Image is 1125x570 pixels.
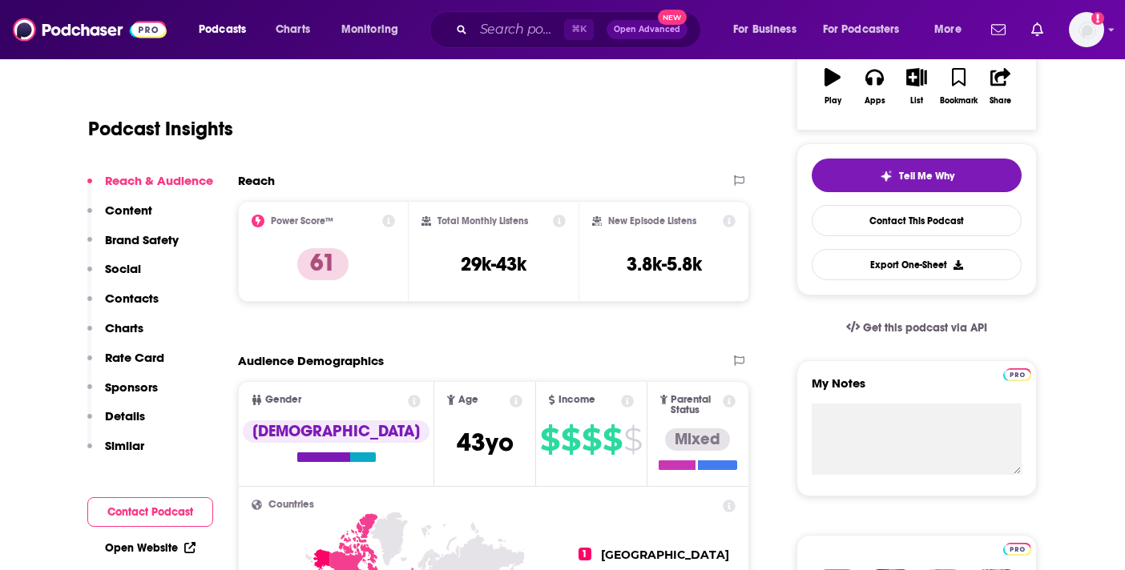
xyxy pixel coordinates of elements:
[238,353,384,368] h2: Audience Demographics
[105,291,159,306] p: Contacts
[1069,12,1104,47] img: User Profile
[671,395,720,415] span: Parental Status
[243,420,429,443] div: [DEMOGRAPHIC_DATA]
[105,379,158,395] p: Sponsors
[461,252,526,276] h3: 29k-43k
[265,395,301,405] span: Gender
[990,96,1011,106] div: Share
[105,232,179,247] p: Brand Safety
[87,497,213,527] button: Contact Podcast
[722,17,817,42] button: open menu
[88,117,233,141] h1: Podcast Insights
[823,18,900,41] span: For Podcasters
[87,291,159,320] button: Contacts
[601,548,729,562] span: [GEOGRAPHIC_DATA]
[87,320,143,350] button: Charts
[923,17,982,42] button: open menu
[853,58,895,115] button: Apps
[934,18,962,41] span: More
[437,215,528,227] h2: Total Monthly Listens
[238,173,275,188] h2: Reach
[623,427,642,452] span: $
[1003,543,1031,556] img: Podchaser Pro
[1025,16,1050,43] a: Show notifications dropdown
[13,14,167,45] img: Podchaser - Follow, Share and Rate Podcasts
[341,18,398,41] span: Monitoring
[665,428,730,451] div: Mixed
[825,96,841,106] div: Play
[105,541,196,555] a: Open Website
[330,17,419,42] button: open menu
[812,58,853,115] button: Play
[603,427,622,452] span: $
[607,20,687,39] button: Open AdvancedNew
[985,16,1012,43] a: Show notifications dropdown
[899,170,954,183] span: Tell Me Why
[87,261,141,291] button: Social
[105,173,213,188] p: Reach & Audience
[105,320,143,335] p: Charts
[564,19,594,40] span: ⌘ K
[1003,366,1031,381] a: Pro website
[297,248,349,280] p: 61
[87,438,144,468] button: Similar
[87,350,164,379] button: Rate Card
[87,408,145,438] button: Details
[627,252,702,276] h3: 3.8k-5.8k
[896,58,937,115] button: List
[199,18,246,41] span: Podcasts
[608,215,696,227] h2: New Episode Listens
[445,11,716,48] div: Search podcasts, credits, & more...
[105,203,152,218] p: Content
[458,395,478,405] span: Age
[474,17,564,42] input: Search podcasts, credits, & more...
[865,96,885,106] div: Apps
[1091,12,1104,25] svg: Add a profile image
[558,395,595,405] span: Income
[87,173,213,203] button: Reach & Audience
[812,205,1022,236] a: Contact This Podcast
[863,321,987,335] span: Get this podcast via API
[940,96,978,106] div: Bookmark
[1069,12,1104,47] span: Logged in as danikarchmer
[87,379,158,409] button: Sponsors
[582,427,601,452] span: $
[105,438,144,453] p: Similar
[579,548,591,560] span: 1
[937,58,979,115] button: Bookmark
[812,249,1022,280] button: Export One-Sheet
[910,96,923,106] div: List
[105,350,164,365] p: Rate Card
[105,261,141,276] p: Social
[87,203,152,232] button: Content
[561,427,580,452] span: $
[187,17,267,42] button: open menu
[105,408,145,423] p: Details
[614,26,680,34] span: Open Advanced
[265,17,320,42] a: Charts
[276,18,310,41] span: Charts
[87,232,179,262] button: Brand Safety
[812,375,1022,403] label: My Notes
[457,427,514,458] span: 43 yo
[833,308,1000,347] a: Get this podcast via API
[880,170,893,183] img: tell me why sparkle
[812,17,923,42] button: open menu
[658,10,687,25] span: New
[268,500,314,510] span: Countries
[1069,12,1104,47] button: Show profile menu
[271,215,333,227] h2: Power Score™
[540,427,559,452] span: $
[980,58,1022,115] button: Share
[1003,540,1031,556] a: Pro website
[733,18,796,41] span: For Business
[1003,368,1031,381] img: Podchaser Pro
[812,159,1022,192] button: tell me why sparkleTell Me Why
